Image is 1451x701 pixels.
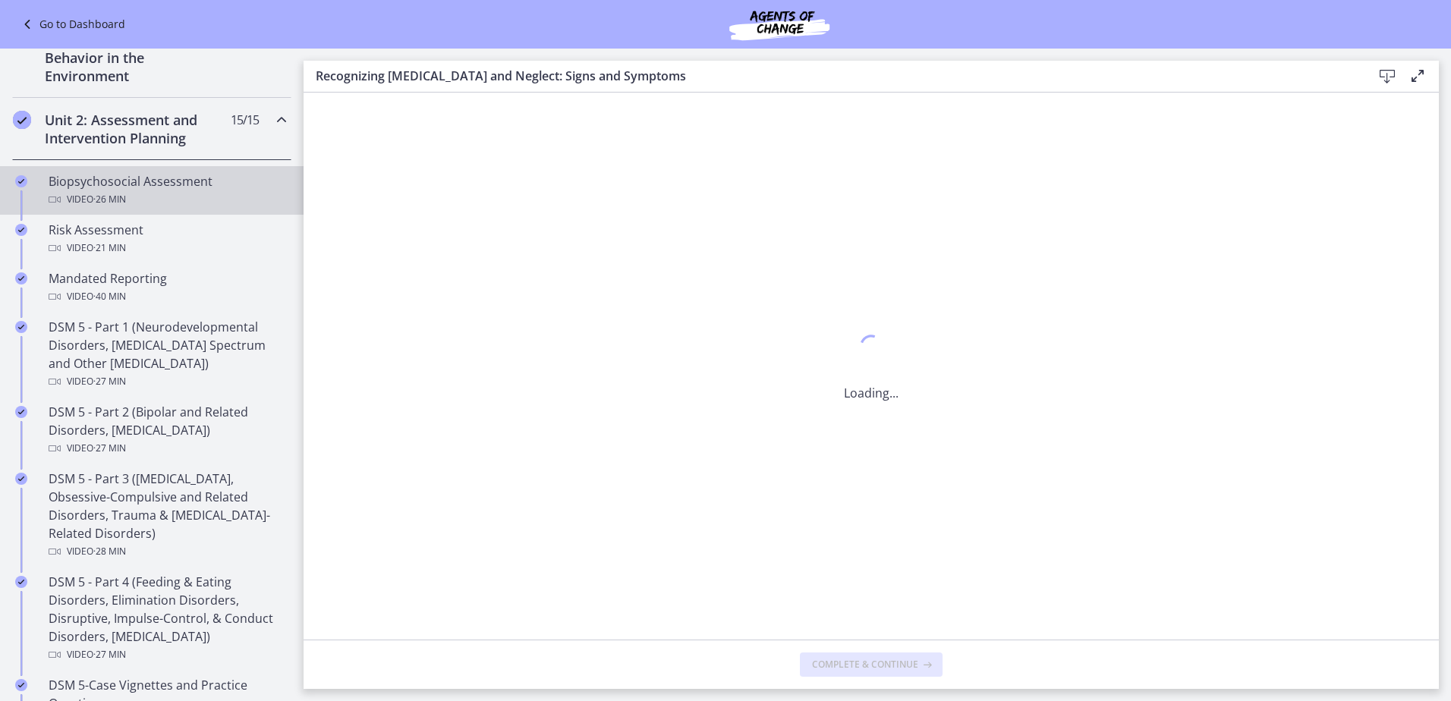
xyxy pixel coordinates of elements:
[15,473,27,485] i: Completed
[49,439,285,457] div: Video
[49,646,285,664] div: Video
[49,239,285,257] div: Video
[15,224,27,236] i: Completed
[844,331,899,366] div: 1
[93,288,126,306] span: · 40 min
[49,403,285,457] div: DSM 5 - Part 2 (Bipolar and Related Disorders, [MEDICAL_DATA])
[49,190,285,209] div: Video
[15,679,27,691] i: Completed
[812,659,918,671] span: Complete & continue
[15,576,27,588] i: Completed
[93,542,126,561] span: · 28 min
[49,573,285,664] div: DSM 5 - Part 4 (Feeding & Eating Disorders, Elimination Disorders, Disruptive, Impulse-Control, &...
[844,384,899,402] p: Loading...
[49,288,285,306] div: Video
[800,652,943,677] button: Complete & continue
[49,470,285,561] div: DSM 5 - Part 3 ([MEDICAL_DATA], Obsessive-Compulsive and Related Disorders, Trauma & [MEDICAL_DAT...
[93,239,126,257] span: · 21 min
[93,646,126,664] span: · 27 min
[45,12,230,85] h2: Unit 1: Human Development, Diversity and Behavior in the Environment
[49,318,285,391] div: DSM 5 - Part 1 (Neurodevelopmental Disorders, [MEDICAL_DATA] Spectrum and Other [MEDICAL_DATA])
[18,15,125,33] a: Go to Dashboard
[15,406,27,418] i: Completed
[49,373,285,391] div: Video
[93,373,126,391] span: · 27 min
[49,542,285,561] div: Video
[231,111,259,129] span: 15 / 15
[13,111,31,129] i: Completed
[45,111,230,147] h2: Unit 2: Assessment and Intervention Planning
[93,190,126,209] span: · 26 min
[15,175,27,187] i: Completed
[15,321,27,333] i: Completed
[93,439,126,457] span: · 27 min
[49,269,285,306] div: Mandated Reporting
[688,6,870,42] img: Agents of Change
[49,221,285,257] div: Risk Assessment
[15,272,27,284] i: Completed
[49,172,285,209] div: Biopsychosocial Assessment
[316,67,1348,85] h3: Recognizing [MEDICAL_DATA] and Neglect: Signs and Symptoms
